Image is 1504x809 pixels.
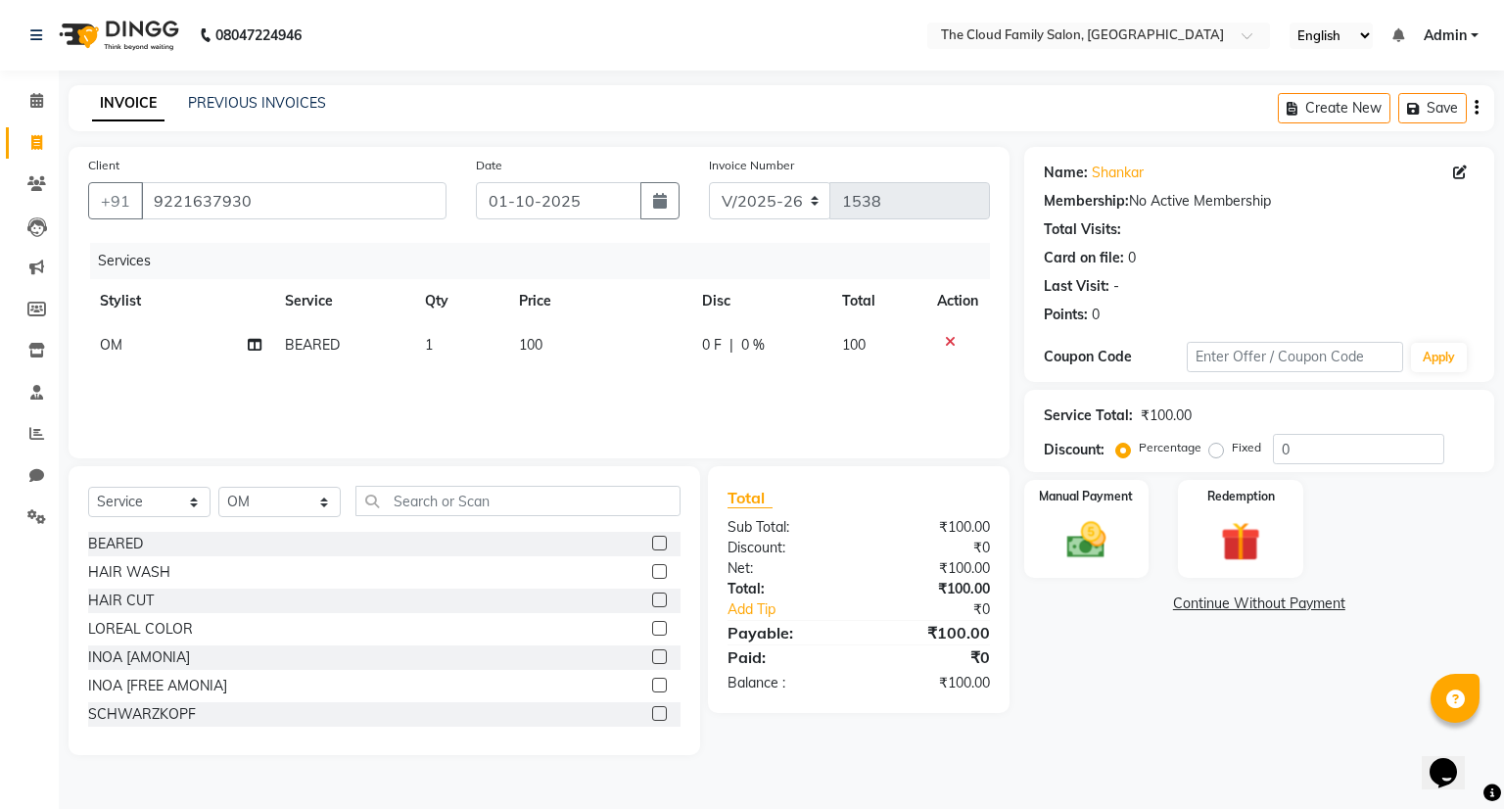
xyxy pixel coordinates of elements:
span: Total [728,488,773,508]
th: Qty [413,279,507,323]
div: ₹0 [859,538,1005,558]
div: Points: [1044,305,1088,325]
div: INOA [AMONIA] [88,647,190,668]
div: HAIR WASH [88,562,170,583]
th: Action [925,279,990,323]
div: Last Visit: [1044,276,1109,297]
div: ₹100.00 [859,517,1005,538]
iframe: chat widget [1422,731,1484,789]
button: Save [1398,93,1467,123]
span: 1 [425,336,433,354]
span: 0 F [702,335,722,356]
div: Payable: [713,621,859,644]
div: ₹0 [883,599,1005,620]
div: No Active Membership [1044,191,1475,212]
div: ₹100.00 [859,673,1005,693]
div: Discount: [1044,440,1104,460]
span: 100 [842,336,866,354]
div: Total Visits: [1044,219,1121,240]
div: Net: [713,558,859,579]
th: Price [507,279,691,323]
img: _gift.svg [1208,517,1273,566]
span: Admin [1424,25,1467,46]
div: HAIR CUT [88,591,154,611]
div: Coupon Code [1044,347,1188,367]
input: Search by Name/Mobile/Email/Code [141,182,446,219]
a: Add Tip [713,599,882,620]
label: Redemption [1207,488,1275,505]
div: LOREAL COLOR [88,619,193,640]
a: Shankar [1092,163,1144,183]
button: +91 [88,182,143,219]
button: Create New [1278,93,1390,123]
span: 100 [519,336,542,354]
th: Disc [690,279,830,323]
th: Service [273,279,413,323]
div: INOA [FREE AMONIA] [88,676,227,696]
div: BEARED [88,534,143,554]
a: PREVIOUS INVOICES [188,94,326,112]
div: Service Total: [1044,405,1133,426]
div: Name: [1044,163,1088,183]
span: OM [100,336,122,354]
div: Total: [713,579,859,599]
label: Manual Payment [1039,488,1133,505]
th: Stylist [88,279,273,323]
button: Apply [1411,343,1467,372]
label: Invoice Number [709,157,794,174]
span: BEARED [285,336,340,354]
label: Date [476,157,502,174]
div: Balance : [713,673,859,693]
label: Percentage [1139,439,1201,456]
a: Continue Without Payment [1028,594,1490,614]
span: | [729,335,733,356]
div: Discount: [713,538,859,558]
th: Total [830,279,924,323]
label: Client [88,157,119,174]
div: ₹100.00 [859,558,1005,579]
div: ₹0 [859,645,1005,669]
img: logo [50,8,184,63]
div: SCHWARZKOPF [88,704,196,725]
span: 0 % [741,335,765,356]
input: Enter Offer / Coupon Code [1187,342,1402,372]
a: INVOICE [92,86,164,121]
div: 0 [1128,248,1136,268]
input: Search or Scan [355,486,681,516]
div: ₹100.00 [1141,405,1192,426]
div: 0 [1092,305,1100,325]
div: Card on file: [1044,248,1124,268]
div: ₹100.00 [859,621,1005,644]
img: _cash.svg [1055,517,1119,563]
div: Paid: [713,645,859,669]
div: - [1113,276,1119,297]
div: Membership: [1044,191,1129,212]
div: ₹100.00 [859,579,1005,599]
b: 08047224946 [215,8,302,63]
label: Fixed [1232,439,1261,456]
div: Services [90,243,1005,279]
div: Sub Total: [713,517,859,538]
